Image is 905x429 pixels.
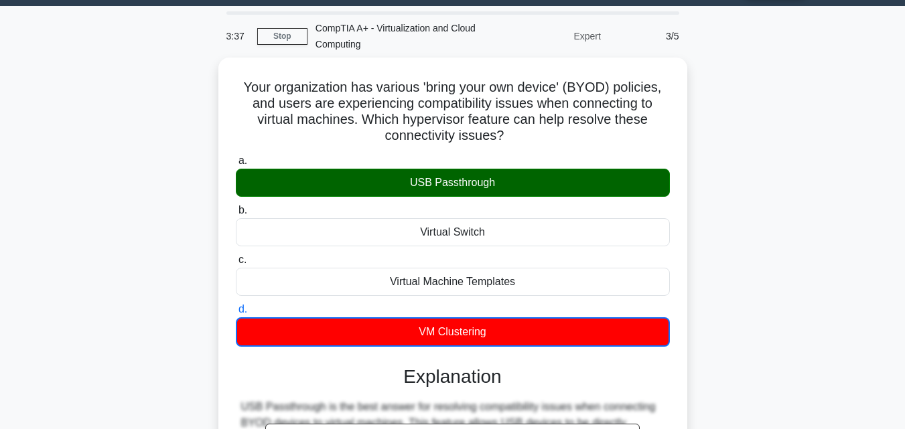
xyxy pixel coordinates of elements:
a: Stop [257,28,307,45]
span: d. [238,303,247,315]
span: c. [238,254,247,265]
div: Virtual Machine Templates [236,268,670,296]
span: a. [238,155,247,166]
span: b. [238,204,247,216]
h3: Explanation [244,365,662,388]
div: CompTIA A+ - Virtualization and Cloud Computing [307,15,492,58]
div: VM Clustering [236,317,670,347]
div: USB Passthrough [236,169,670,197]
div: Expert [492,23,609,50]
h5: Your organization has various 'bring your own device' (BYOD) policies, and users are experiencing... [234,79,671,145]
div: 3/5 [609,23,687,50]
div: 3:37 [218,23,257,50]
div: Virtual Switch [236,218,670,246]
